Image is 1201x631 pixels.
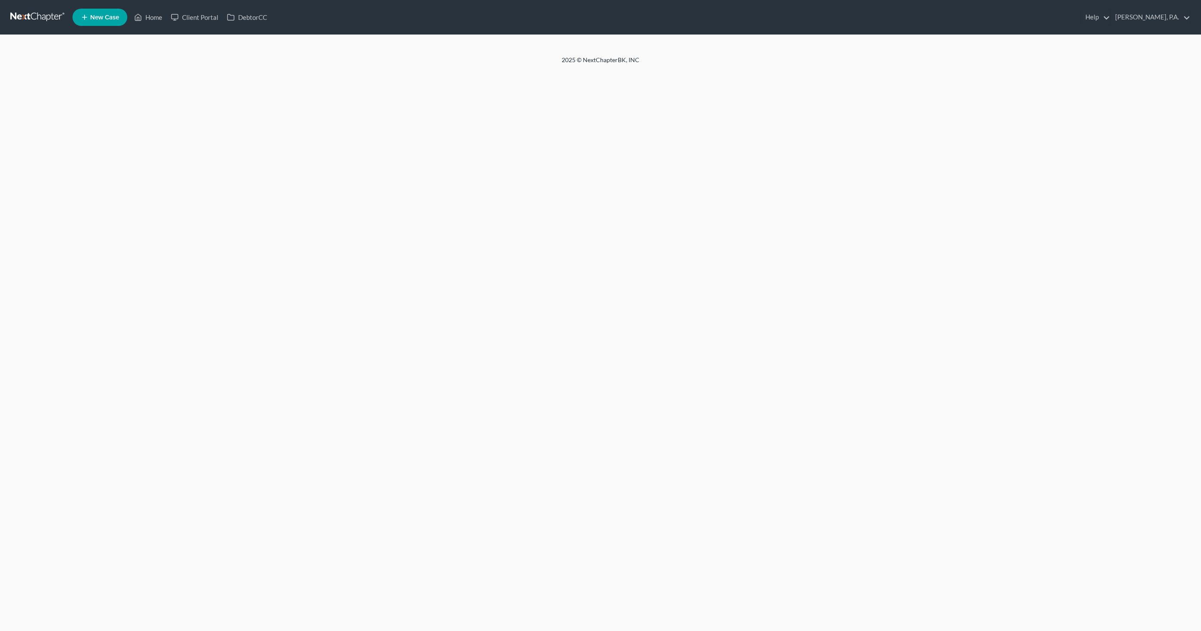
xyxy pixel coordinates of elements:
a: Home [130,9,167,25]
a: DebtorCC [223,9,271,25]
a: Client Portal [167,9,223,25]
div: 2025 © NextChapterBK, INC [355,56,846,71]
new-legal-case-button: New Case [72,9,127,26]
a: Help [1081,9,1110,25]
a: [PERSON_NAME], P.A. [1111,9,1190,25]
